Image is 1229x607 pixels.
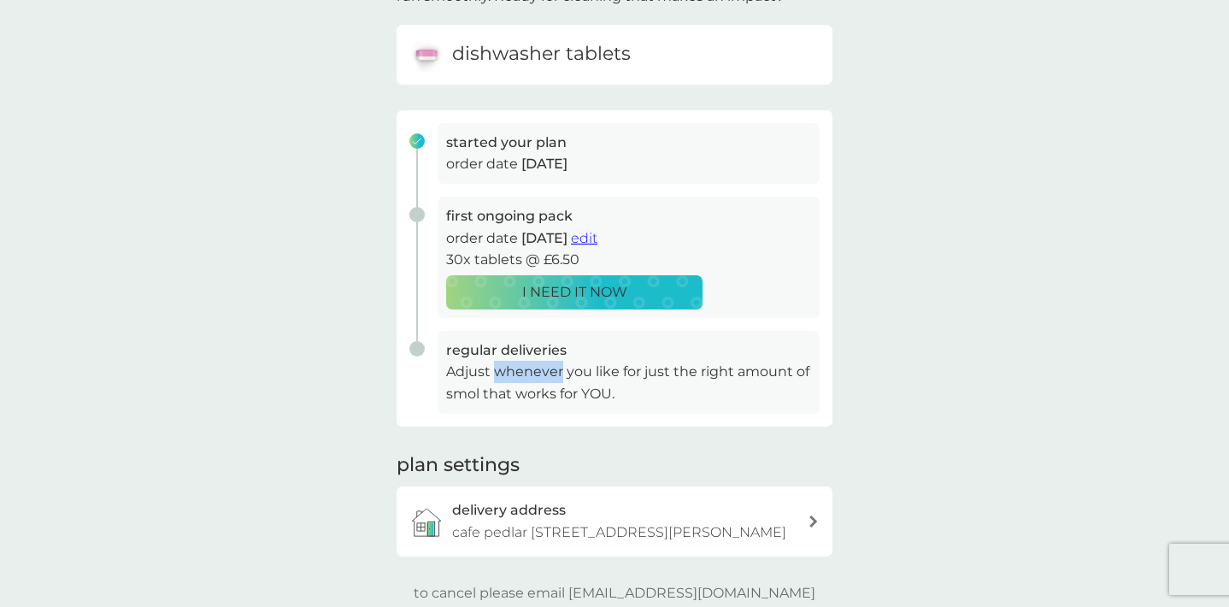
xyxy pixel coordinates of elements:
button: edit [571,227,597,250]
h3: regular deliveries [446,339,811,362]
span: edit [571,230,597,246]
h3: started your plan [446,132,811,154]
p: order date [446,153,811,175]
span: [DATE] [521,156,567,172]
p: to cancel please email [EMAIL_ADDRESS][DOMAIN_NAME] [414,582,815,604]
button: I NEED IT NOW [446,275,703,309]
p: Adjust whenever you like for just the right amount of smol that works for YOU. [446,361,811,404]
p: 30x tablets @ £6.50 [446,249,811,271]
h3: delivery address [452,499,566,522]
h6: dishwasher tablets [452,41,631,68]
a: delivery addresscafe pedlar [STREET_ADDRESS][PERSON_NAME] [397,486,832,556]
p: order date [446,227,811,250]
p: cafe pedlar [STREET_ADDRESS][PERSON_NAME] [452,522,786,544]
span: [DATE] [521,230,567,246]
h3: first ongoing pack [446,205,811,227]
h2: plan settings [397,452,520,479]
p: I NEED IT NOW [522,281,627,303]
img: dishwasher tablets [409,38,444,72]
